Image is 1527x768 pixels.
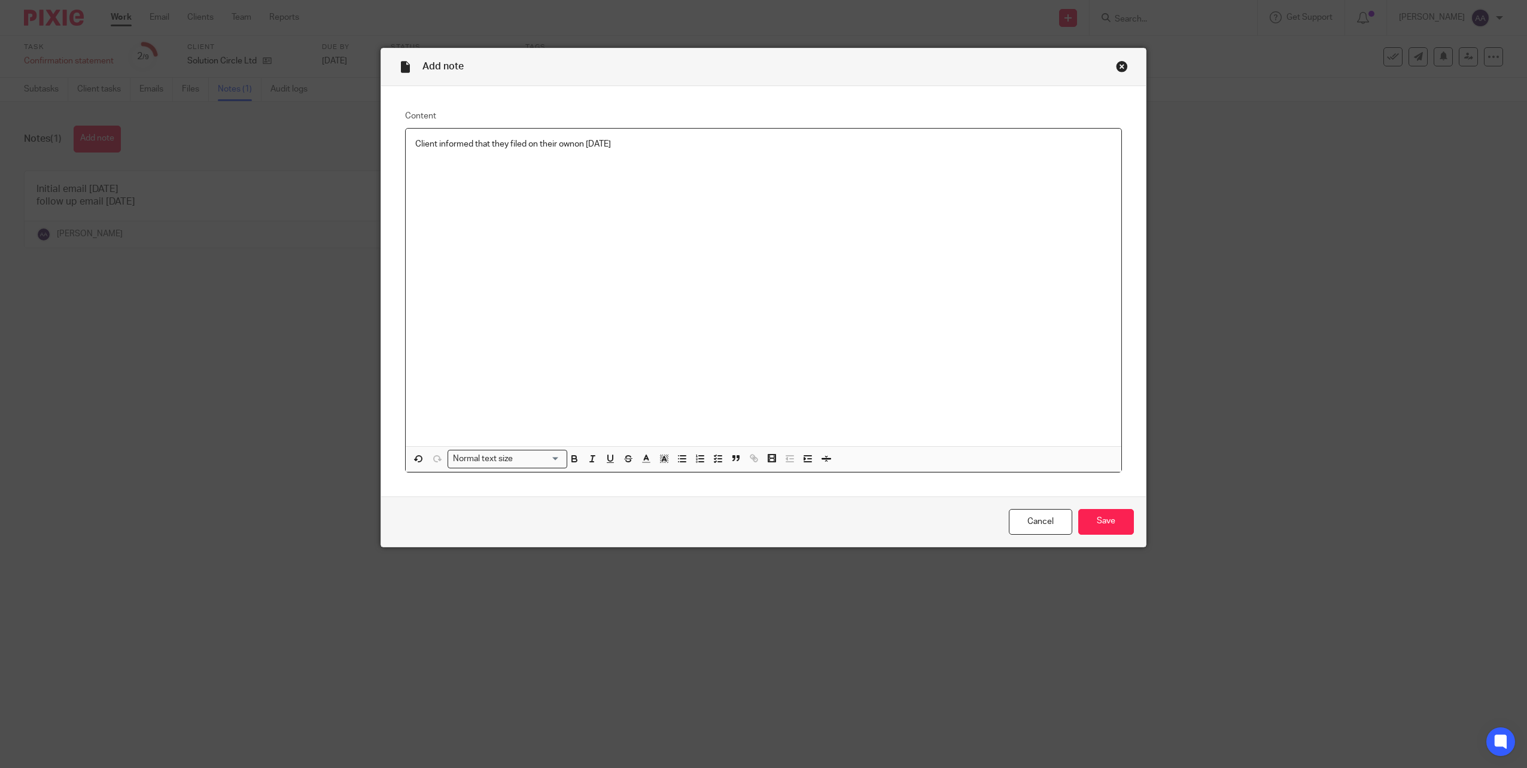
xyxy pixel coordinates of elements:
span: Normal text size [451,453,516,465]
span: Add note [422,62,464,71]
input: Search for option [517,453,560,465]
p: Client informed that they filed on their ownon [DATE] [415,138,1112,150]
div: Search for option [448,450,567,468]
a: Cancel [1009,509,1072,535]
input: Save [1078,509,1134,535]
label: Content [405,110,1122,122]
div: Close this dialog window [1116,60,1128,72]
